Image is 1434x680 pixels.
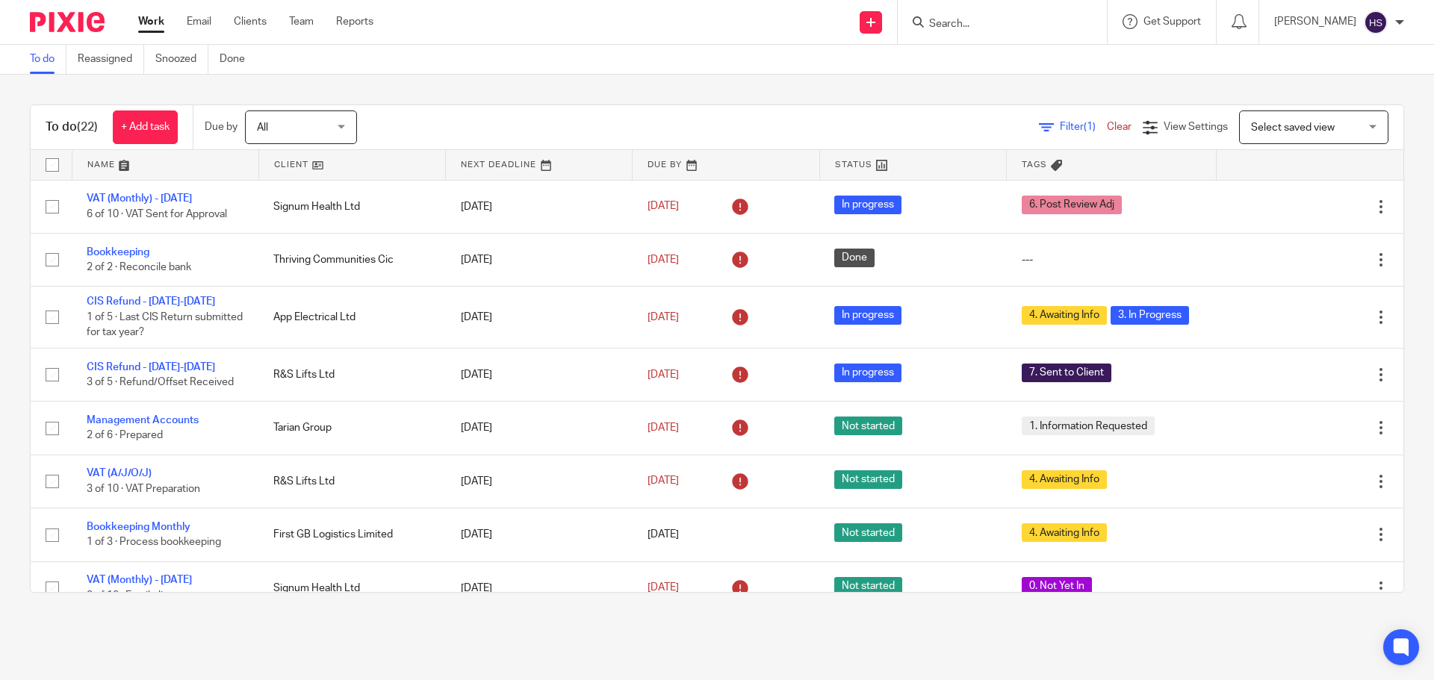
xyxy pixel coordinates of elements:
[834,364,901,382] span: In progress
[258,402,445,455] td: Tarian Group
[1022,523,1107,542] span: 4. Awaiting Info
[1022,470,1107,489] span: 4. Awaiting Info
[446,287,633,348] td: [DATE]
[1060,122,1107,132] span: Filter
[87,262,191,272] span: 2 of 2 · Reconcile bank
[648,202,679,212] span: [DATE]
[46,119,98,135] h1: To do
[1107,122,1132,132] a: Clear
[1022,160,1047,169] span: Tags
[258,287,445,348] td: App Electrical Ltd
[446,455,633,508] td: [DATE]
[1022,417,1155,435] span: 1. Information Requested
[648,422,679,433] span: [DATE]
[87,193,192,204] a: VAT (Monthly) - [DATE]
[648,255,679,265] span: [DATE]
[446,180,633,233] td: [DATE]
[1022,364,1111,382] span: 7. Sent to Client
[1084,122,1096,132] span: (1)
[1164,122,1228,132] span: View Settings
[87,247,149,258] a: Bookkeeping
[87,590,179,601] span: 0 of 10 · Email client
[77,121,98,133] span: (22)
[220,45,256,74] a: Done
[1022,577,1092,596] span: 0. Not Yet In
[30,45,66,74] a: To do
[87,362,215,372] a: CIS Refund - [DATE]-[DATE]
[87,431,163,441] span: 2 of 6 · Prepared
[834,306,901,325] span: In progress
[834,196,901,214] span: In progress
[834,470,902,489] span: Not started
[87,522,190,532] a: Bookkeeping Monthly
[257,122,268,133] span: All
[87,575,192,585] a: VAT (Monthly) - [DATE]
[113,110,178,144] a: + Add task
[87,537,221,547] span: 1 of 3 · Process bookkeeping
[1022,306,1107,325] span: 4. Awaiting Info
[258,233,445,286] td: Thriving Communities Cic
[1251,122,1335,133] span: Select saved view
[78,45,144,74] a: Reassigned
[834,523,902,542] span: Not started
[138,14,164,29] a: Work
[648,476,679,487] span: [DATE]
[834,577,902,596] span: Not started
[87,484,200,494] span: 3 of 10 · VAT Preparation
[1022,252,1202,267] div: ---
[87,209,227,219] span: 6 of 10 · VAT Sent for Approval
[928,18,1062,31] input: Search
[87,312,243,338] span: 1 of 5 · Last CIS Return submitted for tax year?
[648,369,679,380] span: [DATE]
[205,119,238,134] p: Due by
[446,561,633,614] td: [DATE]
[1274,14,1356,29] p: [PERSON_NAME]
[30,12,105,32] img: Pixie
[258,180,445,233] td: Signum Health Ltd
[258,455,445,508] td: R&S Lifts Ltd
[648,312,679,322] span: [DATE]
[1143,16,1201,27] span: Get Support
[1111,306,1189,325] span: 3. In Progress
[834,249,875,267] span: Done
[87,296,215,307] a: CIS Refund - [DATE]-[DATE]
[289,14,314,29] a: Team
[446,402,633,455] td: [DATE]
[258,561,445,614] td: Signum Health Ltd
[87,468,152,478] a: VAT (A/J/O/J)
[234,14,267,29] a: Clients
[446,508,633,561] td: [DATE]
[187,14,211,29] a: Email
[648,529,679,540] span: [DATE]
[336,14,373,29] a: Reports
[155,45,208,74] a: Snoozed
[834,417,902,435] span: Not started
[446,348,633,401] td: [DATE]
[648,583,679,593] span: [DATE]
[446,233,633,286] td: [DATE]
[1364,10,1388,34] img: svg%3E
[87,415,199,425] a: Management Accounts
[258,348,445,401] td: R&S Lifts Ltd
[258,508,445,561] td: First GB Logistics Limited
[87,377,234,387] span: 3 of 5 · Refund/Offset Received
[1022,196,1122,214] span: 6. Post Review Adj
